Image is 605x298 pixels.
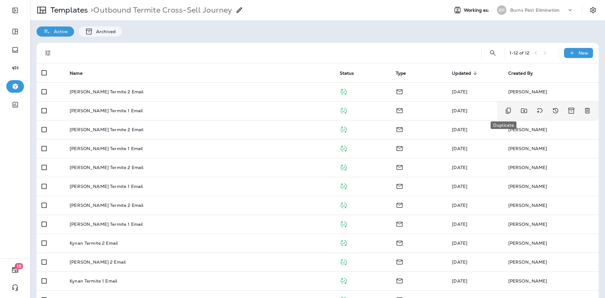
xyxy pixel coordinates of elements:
span: Anthony Olivias [452,146,467,151]
span: Email [396,88,403,94]
span: Email [396,278,403,283]
p: [PERSON_NAME] Termite 1 Email [70,184,143,189]
span: Email [396,145,403,151]
td: [PERSON_NAME] [503,120,599,139]
span: Published [340,88,348,94]
button: Move to folder [518,104,530,117]
span: Email [396,202,403,207]
span: Status [340,70,362,76]
span: Published [340,145,348,151]
button: Duplicate [502,104,515,117]
p: Kynan Termite 2 Email [70,241,118,246]
p: New [579,50,588,56]
div: Duplicate [491,121,516,129]
div: 1 - 12 of 12 [510,50,529,56]
td: [PERSON_NAME] [503,272,599,290]
span: Name [70,71,83,76]
span: Email [396,107,403,113]
span: Anthony Olivias [452,108,467,114]
p: [PERSON_NAME] Termite 1 Email [70,108,143,113]
span: Status [340,71,354,76]
span: Name [70,70,91,76]
p: Kynan Termite 1 Email [70,278,117,283]
td: [PERSON_NAME] [503,177,599,196]
button: 18 [6,264,24,276]
span: Published [340,202,348,207]
button: Delete [581,104,594,117]
td: [PERSON_NAME] [503,196,599,215]
span: Email [396,126,403,132]
p: [PERSON_NAME] Termite 1 Email [70,222,143,227]
button: Search Templates [487,47,499,59]
p: Templates [48,5,88,15]
span: Published [340,164,348,170]
td: [PERSON_NAME] [503,82,599,101]
span: Email [396,259,403,264]
td: [PERSON_NAME] [503,158,599,177]
p: [PERSON_NAME] Termite 2 Email [70,165,143,170]
span: Anthony Olivias [452,127,467,132]
span: Anthony Olivias [452,278,467,284]
button: View Changelog [549,104,562,117]
span: Type [396,71,406,76]
span: Published [340,221,348,226]
span: Anthony Olivias [452,221,467,227]
span: Type [396,70,414,76]
span: Published [340,107,348,113]
td: [PERSON_NAME] [503,215,599,234]
p: Active [51,29,68,34]
span: Email [396,221,403,226]
span: Published [340,240,348,245]
button: Expand Sidebar [6,4,24,17]
span: Email [396,164,403,170]
td: [PERSON_NAME] [503,139,599,158]
span: Email [396,183,403,189]
p: [PERSON_NAME] Termite 2 Email [70,89,143,94]
p: [PERSON_NAME] Termite 2 Email [70,203,143,208]
p: Archived [93,29,116,34]
button: Archive [565,104,578,117]
span: Published [340,278,348,283]
span: Anthony Olivias [452,89,467,95]
p: [PERSON_NAME] Termite 2 Email [70,127,143,132]
span: Anthony Olivias [452,184,467,189]
td: [PERSON_NAME] [503,234,599,253]
button: Settings [587,4,599,16]
span: Updated [452,70,479,76]
span: Created By [508,70,541,76]
span: Anthony Olivias [452,165,467,170]
p: [PERSON_NAME] Termite 1 Email [70,146,143,151]
span: Updated [452,71,471,76]
div: BP [497,5,506,15]
span: Anthony Olivias [452,202,467,208]
span: Working as: [464,8,491,13]
p: Burns Pest Elimination [510,8,560,13]
span: Email [396,240,403,245]
span: Published [340,183,348,189]
p: [PERSON_NAME] 2 Email [70,260,126,265]
span: Created By [508,71,533,76]
span: Published [340,259,348,264]
span: Published [340,126,348,132]
span: Anthony Olivias [452,259,467,265]
span: 18 [15,263,23,269]
button: Filters [42,47,54,59]
td: [PERSON_NAME] [503,253,599,272]
p: Outbound Termite Cross-Sell Journey [88,5,232,15]
span: Anthony Olivias [452,240,467,246]
button: Add tags [533,104,546,117]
